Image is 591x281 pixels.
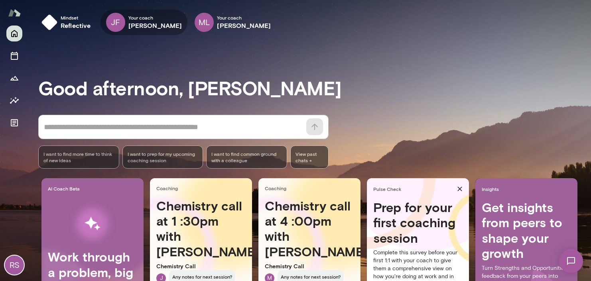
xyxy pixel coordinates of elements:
div: JFYour coach[PERSON_NAME] [100,10,188,35]
span: Coaching [265,185,357,191]
button: Growth Plan [6,70,22,86]
span: I want to find more time to think of new ideas [43,151,114,163]
span: Your coach [217,14,271,21]
h4: Prep for your first coaching session [373,200,463,246]
span: Pulse Check [373,186,454,192]
img: mindset [41,14,57,30]
span: I want to prep for my upcoming coaching session [128,151,198,163]
button: Mindsetreflective [38,10,97,35]
div: JF [106,13,125,32]
p: Chemistry Call [265,262,354,270]
span: Mindset [61,14,91,21]
span: View past chats -> [290,145,329,169]
h6: [PERSON_NAME] [128,21,182,30]
span: Insights [482,186,574,192]
h4: Chemistry call at 1 :30pm with [PERSON_NAME] [156,198,246,259]
span: Coaching [156,185,249,191]
div: I want to find common ground with a colleague [206,145,287,169]
div: I want to find more time to think of new ideas [38,145,119,169]
span: Your coach [128,14,182,21]
img: Mento [8,5,21,20]
button: Sessions [6,48,22,64]
button: Documents [6,115,22,131]
h6: [PERSON_NAME] [217,21,271,30]
h4: Get insights from peers to shape your growth [482,200,571,261]
h3: Good afternoon, [PERSON_NAME] [38,77,591,99]
span: I want to find common ground with a colleague [211,151,282,163]
img: AI Workflows [57,198,128,249]
div: ML [195,13,214,32]
button: Insights [6,92,22,108]
div: I want to prep for my upcoming coaching session [122,145,203,169]
p: Chemistry Call [156,262,246,270]
button: Home [6,26,22,41]
span: AI Coach Beta [48,185,140,192]
div: RS [5,255,24,275]
h4: Chemistry call at 4 :00pm with [PERSON_NAME] [265,198,354,259]
h6: reflective [61,21,91,30]
div: MLYour coach[PERSON_NAME] [189,10,276,35]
